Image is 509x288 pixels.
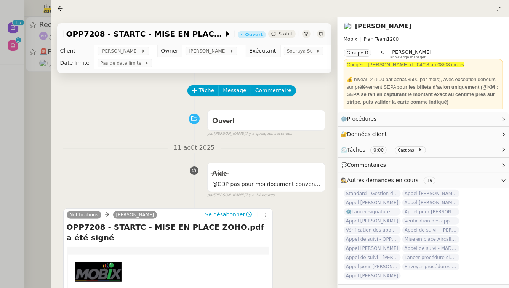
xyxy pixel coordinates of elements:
span: Données client [347,131,387,137]
span: [PERSON_NAME] [101,47,141,55]
span: Souraya Su [287,47,316,55]
span: Congés : [PERSON_NAME] du 04/08 au 08/08 inclus [347,62,464,67]
span: Knowledge manager [390,55,426,59]
div: 💬Commentaires [338,158,509,173]
a: [PERSON_NAME] [113,211,157,218]
span: Aide [212,170,227,177]
span: Commentaire [255,86,291,95]
nz-tag: 0:00 [370,146,387,154]
span: Appel de suivi - [PERSON_NAME] [344,254,401,261]
small: [PERSON_NAME] [207,131,292,137]
div: 💰 niveau 2 (500 par achat/3500 par mois), avec exception débours sur prélèvement SEPA [347,76,500,106]
td: Owner [158,45,182,57]
span: Appel [PERSON_NAME] [344,245,401,252]
span: OPP7208 - STARTC - MISE EN PLACE ZOHO.pdf a été signé [66,30,224,38]
span: Appel [PERSON_NAME] - DECORDIER IMMOBILIER [402,199,459,206]
button: Commentaire [251,85,296,96]
td: Exécutant [246,45,281,57]
div: ⚙️Procédures [338,112,509,126]
span: Se désabonner [205,211,245,218]
small: [PERSON_NAME] [207,192,275,198]
strong: pour les billets d’avion uniquement (@KM : SEPA se fait en capturant le montant exact au centime ... [347,84,498,105]
span: Appel pour [PERSON_NAME] [344,263,401,270]
td: Date limite [57,57,94,69]
span: Plan Team [364,37,387,42]
img: zs_branding.jpg [75,262,122,282]
span: Standard - Gestion des appels entrants - août 2025 [344,190,401,197]
span: Vérification des appels sortants - août 2025 [402,217,459,225]
span: par [207,192,214,198]
span: Mobix [344,37,357,42]
span: Envoyer procédures appels à [PERSON_NAME] [402,263,459,270]
div: ⏲️Tâches 0:00 0actions [338,142,509,157]
a: Notifications [67,211,101,218]
span: Appel de suivi - MADFLY - [PERSON_NAME] [402,245,459,252]
span: Tâches [347,147,365,153]
span: par [207,131,214,137]
small: actions [401,148,414,152]
span: 🔐 [341,130,390,139]
a: [PERSON_NAME] [355,22,412,30]
span: 💬 [341,162,389,168]
span: Ouvert [212,118,235,125]
img: users%2FW4OQjB9BRtYK2an7yusO0WsYLsD3%2Favatar%2F28027066-518b-424c-8476-65f2e549ac29 [344,22,352,30]
app-user-label: Knowledge manager [390,49,431,59]
h4: OPP7208 - STARTC - MISE EN PLACE ZOHO.pdf a été signé [67,222,270,243]
span: Pas de date limite [101,59,144,67]
div: Ouvert [245,32,263,37]
button: Message [218,85,251,96]
span: Vérification des appels sortants - juillet 2025 [344,226,401,234]
span: Tâche [199,86,214,95]
span: il y a 14 heures [245,192,275,198]
span: 0 [398,147,401,153]
span: Mise en place Aircall pour Mobix [402,235,459,243]
span: 🕵️ [341,177,439,183]
td: Client [57,45,94,57]
nz-tag: Groupe D [344,49,371,57]
span: @CDP pas pour moi document convention/ pour souraya ? [212,180,320,189]
span: Lancer procédure signature électronique [402,254,459,261]
span: Commentaires [347,162,386,168]
span: Appel de suivi - [PERSON_NAME] [402,226,459,234]
span: Appel [PERSON_NAME] [344,272,401,280]
span: Autres demandes en cours [347,177,419,183]
span: il y a quelques secondes [245,131,292,137]
nz-tag: 19 [424,177,435,184]
span: ⏲️ [341,147,429,153]
span: ⚙️Lancer signature électronique Zoho CRM [344,208,401,216]
span: ⚙️ [341,115,380,123]
span: Procédures [347,116,377,122]
span: Message [223,86,246,95]
div: 🔐Données client [338,127,509,142]
div: 🕵️Autres demandes en cours 19 [338,173,509,188]
button: Tâche [187,85,219,96]
span: [PERSON_NAME] [390,49,431,55]
span: Appel [PERSON_NAME] [344,199,401,206]
span: Appel de suivi - OPP7178 - TEMPO COURTAGE [344,235,401,243]
button: Se désabonner [202,210,254,219]
span: 11 août 2025 [168,143,221,153]
span: [PERSON_NAME] [189,47,229,55]
span: & [381,49,384,59]
span: Appel [PERSON_NAME] [344,217,401,225]
span: Appel pour [PERSON_NAME] [402,208,459,216]
span: 1200 [387,37,399,42]
span: Appel [PERSON_NAME] - AIRMOB [402,190,459,197]
span: Statut [279,31,293,37]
